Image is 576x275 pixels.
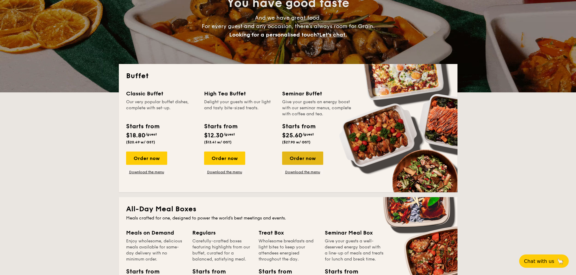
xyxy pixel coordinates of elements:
[145,132,157,136] span: /guest
[229,31,319,38] span: Looking for a personalised touch?
[282,122,315,131] div: Starts from
[259,229,317,237] div: Treat Box
[282,99,353,117] div: Give your guests an energy boost with our seminar menus, complete with coffee and tea.
[204,170,245,174] a: Download the menu
[223,132,235,136] span: /guest
[126,229,185,237] div: Meals on Demand
[319,31,347,38] span: Let's chat.
[204,132,223,139] span: $12.30
[126,170,167,174] a: Download the menu
[126,71,450,81] h2: Buffet
[282,170,323,174] a: Download the menu
[204,99,275,117] div: Delight your guests with our light and tasty bite-sized treats.
[126,204,450,214] h2: All-Day Meal Boxes
[325,238,384,262] div: Give your guests a well-deserved energy boost with a line-up of meals and treats for lunch and br...
[126,132,145,139] span: $18.80
[282,152,323,165] div: Order now
[126,215,450,221] div: Meals crafted for one, designed to power the world's best meetings and events.
[126,140,155,144] span: ($20.49 w/ GST)
[519,254,569,268] button: Chat with us🦙
[282,132,302,139] span: $25.60
[325,229,384,237] div: Seminar Meal Box
[126,89,197,98] div: Classic Buffet
[524,258,554,264] span: Chat with us
[202,14,375,38] span: And we have great food. For every guest and any occasion, there’s always room for Grain.
[126,238,185,262] div: Enjoy wholesome, delicious meals available for same-day delivery with no minimum order.
[557,258,564,265] span: 🦙
[282,89,353,98] div: Seminar Buffet
[126,122,159,131] div: Starts from
[204,152,245,165] div: Order now
[302,132,314,136] span: /guest
[126,99,197,117] div: Our very popular buffet dishes, complete with set-up.
[192,229,251,237] div: Regulars
[259,238,317,262] div: Wholesome breakfasts and light bites to keep your attendees energised throughout the day.
[126,152,167,165] div: Order now
[204,122,237,131] div: Starts from
[204,89,275,98] div: High Tea Buffet
[204,140,232,144] span: ($13.41 w/ GST)
[282,140,311,144] span: ($27.90 w/ GST)
[192,238,251,262] div: Carefully-crafted boxes featuring highlights from our buffet, curated for a balanced, satisfying ...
